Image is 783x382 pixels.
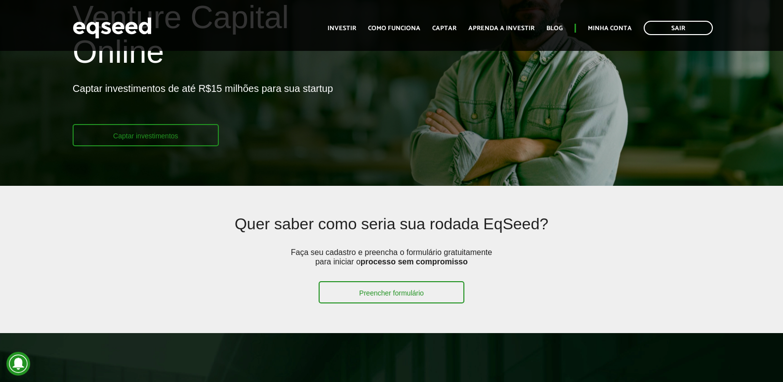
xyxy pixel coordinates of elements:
[328,25,356,32] a: Investir
[546,25,563,32] a: Blog
[319,281,464,303] a: Preencher formulário
[468,25,535,32] a: Aprenda a investir
[288,248,495,281] p: Faça seu cadastro e preencha o formulário gratuitamente para iniciar o
[588,25,632,32] a: Minha conta
[432,25,456,32] a: Captar
[644,21,713,35] a: Sair
[361,257,468,266] strong: processo sem compromisso
[368,25,420,32] a: Como funciona
[73,15,152,41] img: EqSeed
[138,215,645,248] h2: Quer saber como seria sua rodada EqSeed?
[73,124,219,146] a: Captar investimentos
[73,83,333,124] p: Captar investimentos de até R$15 milhões para sua startup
